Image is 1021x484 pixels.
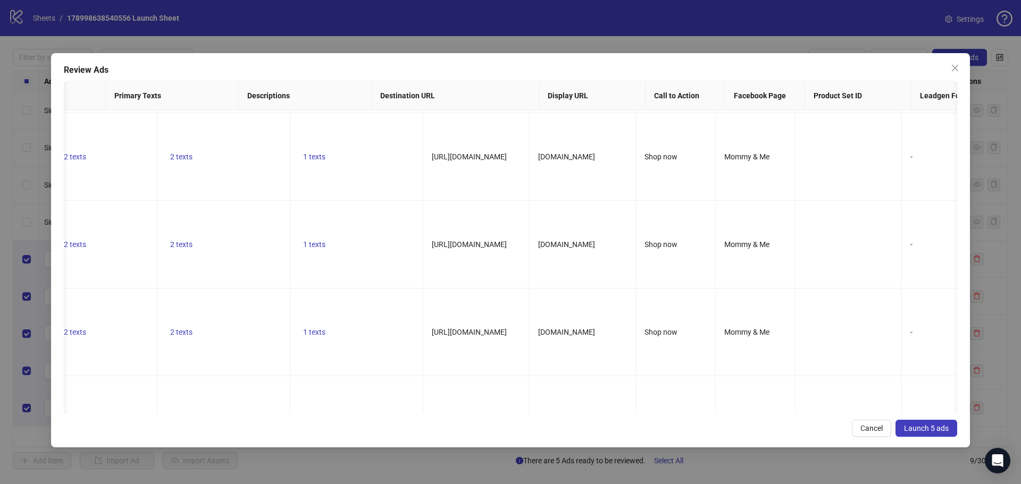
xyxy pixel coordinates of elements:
[166,326,197,338] button: 2 texts
[303,240,325,249] span: 1 texts
[538,152,595,161] span: [DOMAIN_NAME]
[60,238,90,251] button: 2 texts
[910,151,999,163] div: -
[170,240,193,249] span: 2 texts
[64,152,86,161] span: 2 texts
[852,420,891,437] button: Cancel
[299,238,330,251] button: 1 texts
[910,239,999,250] div: -
[166,238,197,251] button: 2 texts
[724,151,786,163] div: Mommy & Me
[985,448,1010,473] div: Open Intercom Messenger
[299,150,330,163] button: 1 texts
[645,240,677,249] span: Shop now
[432,240,507,249] span: [URL][DOMAIN_NAME]
[170,152,193,161] span: 2 texts
[539,81,646,111] th: Display URL
[947,60,964,77] button: Close
[896,420,957,437] button: Launch 5 ads
[303,328,325,336] span: 1 texts
[432,328,507,336] span: [URL][DOMAIN_NAME]
[372,81,539,111] th: Destination URL
[724,326,786,338] div: Mommy & Me
[432,152,507,161] span: [URL][DOMAIN_NAME]
[538,240,595,249] span: [DOMAIN_NAME]
[64,240,86,249] span: 2 texts
[646,81,725,111] th: Call to Action
[724,239,786,250] div: Mommy & Me
[106,81,239,111] th: Primary Texts
[299,326,330,338] button: 1 texts
[64,64,957,77] div: Review Ads
[64,328,86,336] span: 2 texts
[805,81,911,111] th: Product Set ID
[170,328,193,336] span: 2 texts
[860,424,883,432] span: Cancel
[645,328,677,336] span: Shop now
[166,150,197,163] button: 2 texts
[60,150,90,163] button: 2 texts
[239,81,372,111] th: Descriptions
[60,326,90,338] button: 2 texts
[725,81,805,111] th: Facebook Page
[904,424,949,432] span: Launch 5 ads
[951,64,959,72] span: close
[910,326,999,338] div: -
[911,81,1018,111] th: Leadgen Form
[645,152,677,161] span: Shop now
[303,152,325,161] span: 1 texts
[538,328,595,336] span: [DOMAIN_NAME]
